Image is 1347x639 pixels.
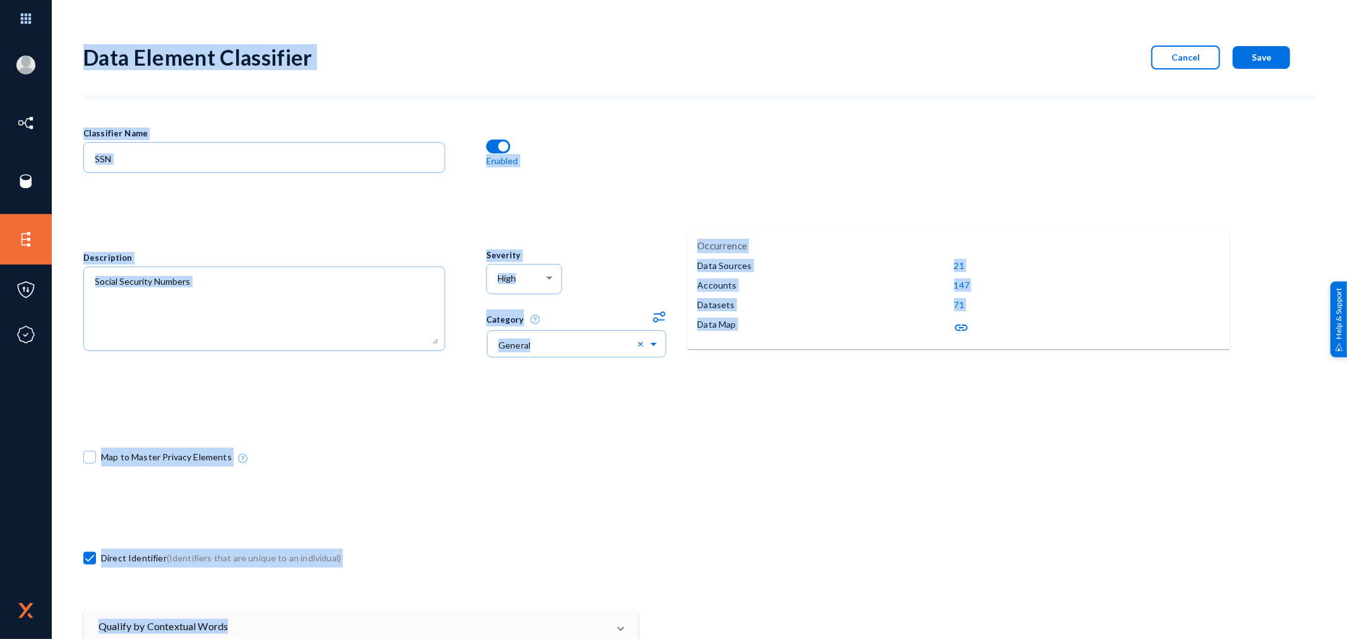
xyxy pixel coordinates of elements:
img: help_support.svg [1335,343,1343,351]
img: app launcher [7,5,45,32]
p: Occurrence [697,239,747,253]
button: Save [1233,46,1290,69]
img: icon-inventory.svg [16,114,35,133]
div: Severity [486,249,667,262]
p: Accounts [697,278,736,292]
span: Save [1252,52,1271,63]
p: 147 [954,278,969,292]
img: icon-elements.svg [16,230,35,249]
p: 21 [954,259,964,272]
span: Cancel [1171,52,1200,63]
p: 71 [954,298,964,311]
p: Data Sources [697,259,751,272]
img: icon-policies.svg [16,280,35,299]
div: Help & Support [1331,282,1347,357]
div: Data Element Classifier [83,44,313,70]
p: Datasets [697,298,734,311]
img: blank-profile-picture.png [16,56,35,75]
div: Classifier Name [83,128,486,140]
p: Enabled [486,154,518,167]
img: icon-compliance.svg [16,325,35,344]
img: icon-sources.svg [16,172,35,191]
mat-icon: link [954,320,969,335]
p: Data Map [697,318,736,331]
mat-panel-title: Qualify by Contextual Words [99,619,608,634]
button: Cancel [1151,45,1220,69]
span: Direct Identifier [101,549,341,568]
span: High [498,273,516,284]
span: Map to Master Privacy Elements [101,448,232,467]
span: Clear all [637,338,648,349]
span: Category [486,314,540,325]
input: Name [95,153,439,165]
span: (Identifiers that are unique to an individual) [167,552,341,563]
div: Description [83,252,486,265]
